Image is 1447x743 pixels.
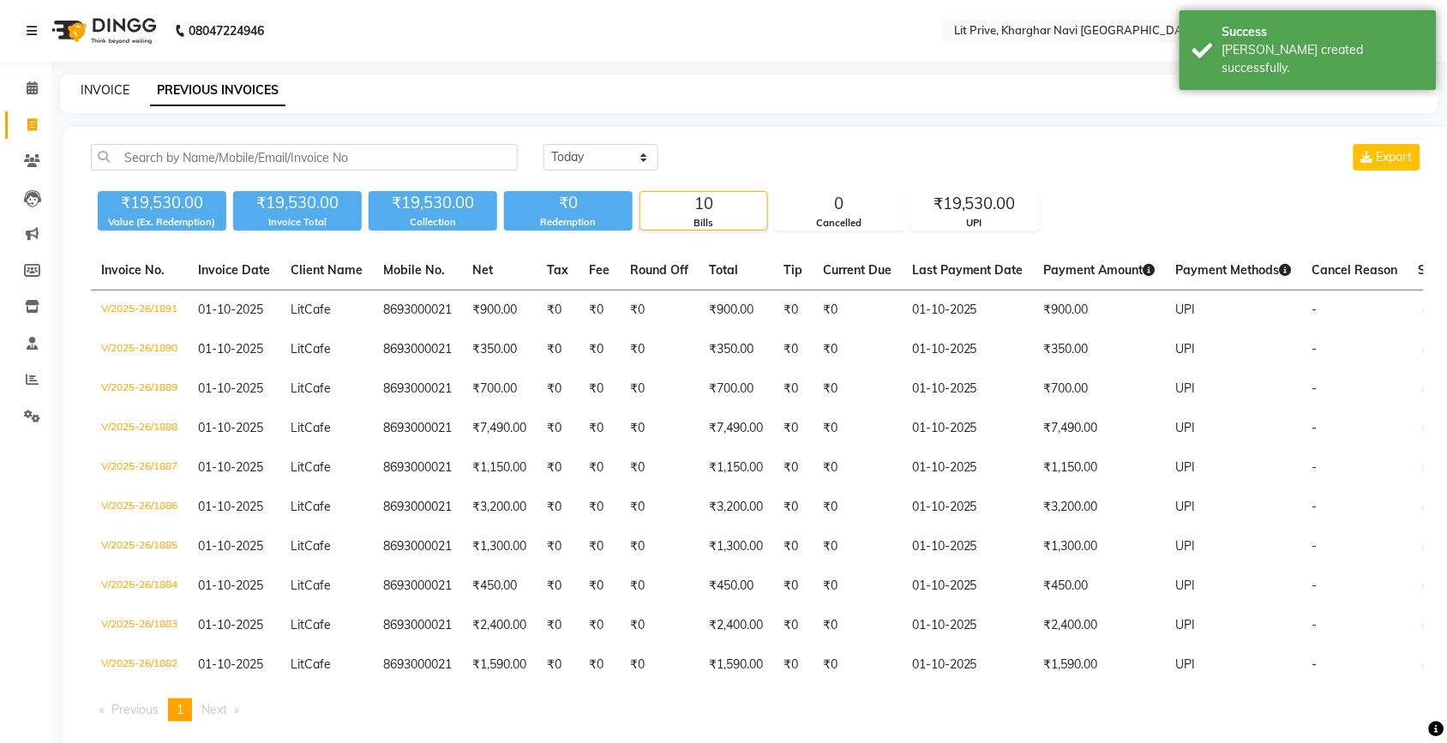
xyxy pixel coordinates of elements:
span: UPI [1176,578,1196,593]
td: ₹0 [620,330,699,369]
div: ₹19,530.00 [369,191,497,215]
td: V/2025-26/1888 [91,409,188,448]
div: 10 [640,192,767,216]
div: Invoice Total [233,215,362,230]
span: Current Due [823,262,892,278]
td: ₹0 [620,291,699,331]
span: Lit [291,538,304,554]
a: PREVIOUS INVOICES [150,75,285,106]
td: ₹0 [773,566,813,606]
td: ₹350.00 [462,330,537,369]
td: 01-10-2025 [902,566,1034,606]
td: ₹0 [537,409,579,448]
span: - [1312,617,1318,632]
div: Bill created successfully. [1222,41,1424,77]
td: ₹0 [773,645,813,685]
td: 8693000021 [373,488,462,527]
span: 01-10-2025 [198,420,263,435]
div: Collection [369,215,497,230]
td: ₹0 [813,291,902,331]
td: ₹0 [813,645,902,685]
td: ₹1,300.00 [462,527,537,566]
div: ₹19,530.00 [911,192,1038,216]
td: V/2025-26/1886 [91,488,188,527]
td: ₹0 [773,330,813,369]
td: ₹700.00 [699,369,773,409]
span: UPI [1176,656,1196,672]
span: Next [201,702,227,717]
span: UPI [1176,420,1196,435]
span: 01-10-2025 [198,538,263,554]
td: ₹7,490.00 [699,409,773,448]
span: UPI [1176,617,1196,632]
span: UPI [1176,538,1196,554]
td: ₹0 [620,488,699,527]
td: ₹450.00 [1034,566,1166,606]
td: ₹0 [773,606,813,645]
td: ₹0 [813,527,902,566]
span: Lit [291,420,304,435]
td: ₹1,300.00 [699,527,773,566]
div: Value (Ex. Redemption) [98,215,226,230]
td: 01-10-2025 [902,527,1034,566]
span: Cancel Reason [1312,262,1398,278]
td: 8693000021 [373,527,462,566]
a: INVOICE [81,82,129,98]
span: 01-10-2025 [198,656,263,672]
span: Fee [589,262,609,278]
div: UPI [911,216,1038,231]
td: ₹0 [537,448,579,488]
td: ₹0 [579,645,620,685]
span: Mobile No. [383,262,445,278]
span: Tip [784,262,802,278]
span: Cafe [304,302,331,317]
td: V/2025-26/1887 [91,448,188,488]
td: ₹0 [537,330,579,369]
span: - [1312,341,1318,357]
span: Lit [291,617,304,632]
td: ₹700.00 [462,369,537,409]
td: ₹350.00 [1034,330,1166,369]
span: Net [472,262,493,278]
span: Cafe [304,459,331,475]
td: ₹0 [813,566,902,606]
td: ₹0 [813,409,902,448]
td: ₹0 [773,448,813,488]
span: Cafe [304,380,331,396]
td: ₹0 [620,527,699,566]
td: ₹1,590.00 [1034,645,1166,685]
span: Invoice Date [198,262,270,278]
span: Invoice No. [101,262,165,278]
td: ₹0 [537,566,579,606]
span: Lit [291,302,304,317]
td: ₹2,400.00 [699,606,773,645]
span: - [1312,420,1318,435]
td: ₹0 [579,448,620,488]
td: ₹0 [579,606,620,645]
div: Bills [640,216,767,231]
td: 01-10-2025 [902,448,1034,488]
input: Search by Name/Mobile/Email/Invoice No [91,144,518,171]
span: Lit [291,656,304,672]
td: ₹3,200.00 [1034,488,1166,527]
td: ₹0 [579,291,620,331]
td: 8693000021 [373,369,462,409]
span: - [1312,459,1318,475]
td: ₹0 [773,291,813,331]
span: Last Payment Date [912,262,1024,278]
span: Tax [547,262,568,278]
td: ₹0 [813,369,902,409]
td: ₹0 [537,291,579,331]
div: Redemption [504,215,633,230]
td: ₹900.00 [699,291,773,331]
span: 01-10-2025 [198,499,263,514]
span: Cafe [304,617,331,632]
span: - [1312,578,1318,593]
td: ₹900.00 [1034,291,1166,331]
td: ₹1,590.00 [462,645,537,685]
span: - [1312,656,1318,672]
td: ₹900.00 [462,291,537,331]
td: ₹1,300.00 [1034,527,1166,566]
nav: Pagination [91,698,1424,722]
span: - [1312,499,1318,514]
